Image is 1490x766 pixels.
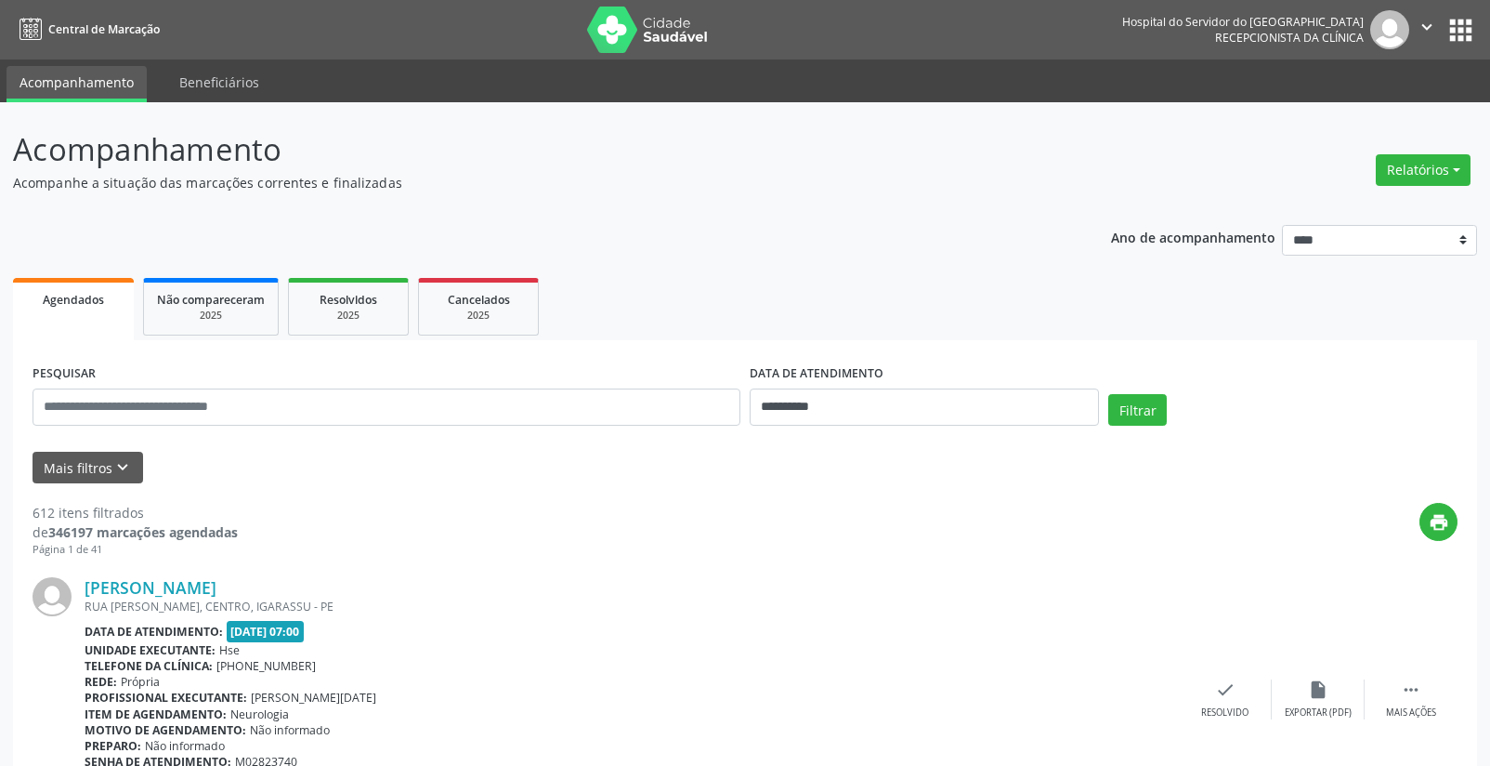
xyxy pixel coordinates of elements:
span: [DATE] 07:00 [227,621,305,642]
b: Motivo de agendamento: [85,722,246,738]
span: Própria [121,674,160,690]
a: Acompanhamento [7,66,147,102]
span: Não compareceram [157,292,265,308]
i: print [1429,512,1449,533]
div: 2025 [432,309,525,323]
button: Mais filtroskeyboard_arrow_down [33,452,143,484]
b: Item de agendamento: [85,707,227,722]
p: Ano de acompanhamento [1111,225,1275,248]
b: Profissional executante: [85,690,247,706]
span: [PHONE_NUMBER] [216,658,316,674]
div: Exportar (PDF) [1285,707,1352,720]
a: Beneficiários [166,66,272,99]
button: apps [1444,14,1477,46]
i: keyboard_arrow_down [112,457,133,478]
img: img [33,577,72,616]
a: Central de Marcação [13,14,160,45]
b: Telefone da clínica: [85,658,213,674]
div: Mais ações [1386,707,1436,720]
i:  [1401,680,1421,700]
span: Central de Marcação [48,21,160,37]
span: Resolvidos [320,292,377,308]
div: Hospital do Servidor do [GEOGRAPHIC_DATA] [1122,14,1364,30]
label: DATA DE ATENDIMENTO [750,360,883,389]
span: [PERSON_NAME][DATE] [251,690,376,706]
span: Hse [219,642,240,658]
div: Resolvido [1201,707,1248,720]
i: check [1215,680,1235,700]
p: Acompanhe a situação das marcações correntes e finalizadas [13,173,1038,192]
button: Relatórios [1376,154,1470,186]
p: Acompanhamento [13,126,1038,173]
i: insert_drive_file [1308,680,1328,700]
div: de [33,522,238,542]
button: print [1419,503,1457,541]
span: Recepcionista da clínica [1215,30,1364,46]
a: [PERSON_NAME] [85,577,216,598]
b: Rede: [85,674,117,690]
span: Não informado [145,738,225,754]
div: Página 1 de 41 [33,542,238,558]
i:  [1417,17,1437,37]
span: Não informado [250,722,330,738]
strong: 346197 marcações agendadas [48,523,238,541]
span: Neurologia [230,707,289,722]
b: Preparo: [85,738,141,754]
button:  [1409,10,1444,49]
span: Cancelados [448,292,510,308]
button: Filtrar [1108,394,1167,426]
div: RUA [PERSON_NAME], CENTRO, IGARASSU - PE [85,599,1179,614]
div: 2025 [302,309,395,323]
b: Unidade executante: [85,642,216,658]
img: img [1370,10,1409,49]
div: 612 itens filtrados [33,503,238,522]
span: Agendados [43,292,104,308]
b: Data de atendimento: [85,624,223,640]
div: 2025 [157,309,265,323]
label: PESQUISAR [33,360,96,389]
